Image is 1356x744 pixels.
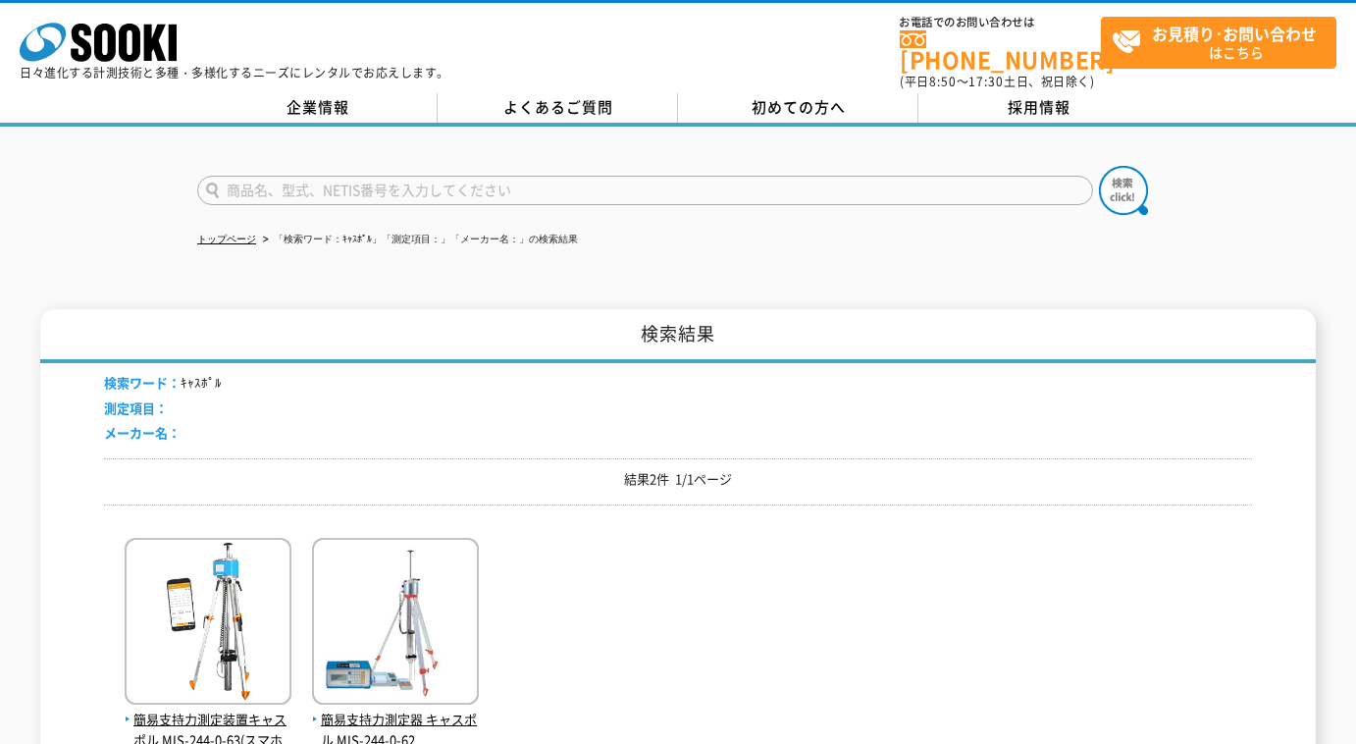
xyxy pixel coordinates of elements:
img: MIS-244-0-63(スマホ仕様) [125,538,291,710]
input: 商品名、型式、NETIS番号を入力してください [197,176,1093,205]
a: よくあるご質問 [438,93,678,123]
span: はこちら [1112,18,1335,67]
span: 検索ワード： [104,373,181,392]
a: 企業情報 [197,93,438,123]
p: 結果2件 1/1ページ [104,469,1252,490]
span: メーカー名： [104,423,181,442]
a: 採用情報 [918,93,1159,123]
li: 「検索ワード：ｷｬｽﾎﾟﾙ」「測定項目：」「メーカー名：」の検索結果 [259,230,578,250]
li: ｷｬｽﾎﾟﾙ [104,373,222,394]
a: トップページ [197,234,256,244]
span: (平日 ～ 土日、祝日除く) [900,73,1094,90]
span: 17:30 [968,73,1004,90]
a: お見積り･お問い合わせはこちら [1101,17,1336,69]
a: [PHONE_NUMBER] [900,30,1101,71]
span: 8:50 [929,73,957,90]
span: 測定項目： [104,399,168,417]
img: キャスポル MIS-244-0-62 [312,538,479,710]
span: 初めての方へ [752,96,846,118]
span: お電話でのお問い合わせは [900,17,1101,28]
p: 日々進化する計測技術と多種・多様化するニーズにレンタルでお応えします。 [20,67,449,79]
h1: 検索結果 [40,309,1316,363]
strong: お見積り･お問い合わせ [1152,22,1317,45]
img: btn_search.png [1099,166,1148,215]
a: 初めての方へ [678,93,918,123]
